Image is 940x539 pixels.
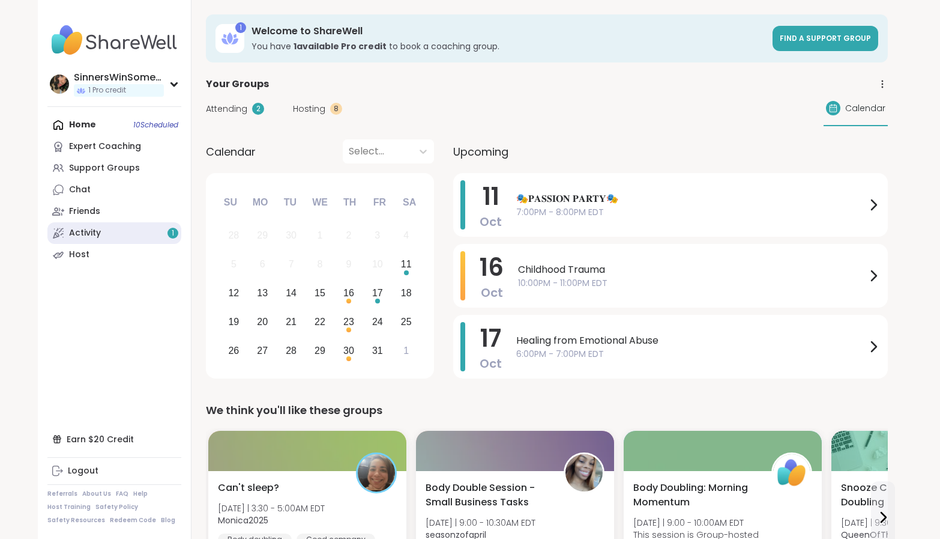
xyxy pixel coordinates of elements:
div: 19 [228,314,239,330]
div: 29 [257,227,268,243]
div: We think you'll like these groups [206,402,888,419]
a: Host [47,244,181,266]
a: Help [133,490,148,498]
div: 18 [401,285,412,301]
span: Healing from Emotional Abuse [516,333,866,348]
div: 12 [228,285,239,301]
img: SinnersWinSometimes [50,75,69,94]
div: Not available Wednesday, October 8th, 2025 [307,252,333,278]
a: Referrals [47,490,77,498]
div: 2 [252,103,264,115]
div: 23 [343,314,354,330]
div: Choose Thursday, October 30th, 2025 [336,338,362,364]
div: 16 [343,285,354,301]
span: Attending [206,103,247,115]
span: 6:00PM - 7:00PM EDT [516,348,866,361]
div: 2 [346,227,351,243]
div: 7 [289,256,294,272]
div: 10 [372,256,383,272]
div: Not available Monday, September 29th, 2025 [250,223,276,249]
div: Earn $20 Credit [47,428,181,450]
div: 30 [343,343,354,359]
div: 14 [286,285,297,301]
div: 22 [315,314,325,330]
div: 9 [346,256,351,272]
div: Sa [396,189,423,216]
b: Monica2025 [218,514,268,526]
div: 1 [235,22,246,33]
div: Tu [277,189,303,216]
h3: You have to book a coaching group. [252,40,765,52]
div: Not available Thursday, October 9th, 2025 [336,252,362,278]
div: 30 [286,227,297,243]
div: Su [217,189,244,216]
span: 10:00PM - 11:00PM EDT [518,277,866,290]
div: Fr [366,189,393,216]
a: About Us [82,490,111,498]
div: Choose Friday, October 24th, 2025 [364,309,390,335]
div: Choose Monday, October 20th, 2025 [250,309,276,335]
div: Support Groups [69,162,140,174]
div: Activity [69,227,101,239]
div: Mo [247,189,273,216]
span: Hosting [293,103,325,115]
span: Find a support group [780,33,871,43]
div: Choose Tuesday, October 21st, 2025 [279,309,304,335]
span: Calendar [845,102,885,115]
div: Choose Saturday, October 25th, 2025 [393,309,419,335]
div: Choose Friday, October 17th, 2025 [364,281,390,306]
div: 17 [372,285,383,301]
span: Childhood Trauma [518,263,866,277]
span: 17 [480,321,501,355]
div: Chat [69,184,91,196]
div: Not available Monday, October 6th, 2025 [250,252,276,278]
span: Upcoming [453,144,508,160]
div: Not available Friday, October 3rd, 2025 [364,223,390,249]
div: Choose Sunday, October 12th, 2025 [221,281,247,306]
div: Choose Thursday, October 23rd, 2025 [336,309,362,335]
div: 28 [286,343,297,359]
a: Friends [47,201,181,222]
span: Can't sleep? [218,481,279,495]
div: Choose Thursday, October 16th, 2025 [336,281,362,306]
span: 1 Pro credit [88,85,126,96]
span: 1 [172,228,174,239]
div: Choose Monday, October 13th, 2025 [250,281,276,306]
div: Choose Saturday, October 18th, 2025 [393,281,419,306]
div: Choose Friday, October 31st, 2025 [364,338,390,364]
div: Logout [68,465,98,477]
div: 1 [318,227,323,243]
div: Choose Tuesday, October 28th, 2025 [279,338,304,364]
img: seasonzofapril [565,454,603,492]
div: Not available Saturday, October 4th, 2025 [393,223,419,249]
div: Th [337,189,363,216]
div: 4 [403,227,409,243]
img: Monica2025 [358,454,395,492]
span: 11 [483,180,499,213]
div: Choose Sunday, October 19th, 2025 [221,309,247,335]
div: Not available Sunday, October 5th, 2025 [221,252,247,278]
a: Find a support group [773,26,878,51]
div: Choose Monday, October 27th, 2025 [250,338,276,364]
img: ShareWell [773,454,810,492]
div: 6 [260,256,265,272]
span: [DATE] | 9:00 - 10:30AM EDT [426,517,535,529]
div: 8 [330,103,342,115]
a: Chat [47,179,181,201]
span: 🎭𝐏𝐀𝐒𝐒𝐈𝐎𝐍 𝐏𝐀𝐑𝐓𝐘🎭 [516,192,866,206]
div: 21 [286,314,297,330]
span: 16 [480,251,504,284]
span: Your Groups [206,77,269,91]
div: 27 [257,343,268,359]
a: Redeem Code [110,516,156,525]
a: Safety Resources [47,516,105,525]
a: Expert Coaching [47,136,181,157]
div: Not available Sunday, September 28th, 2025 [221,223,247,249]
div: 3 [375,227,380,243]
a: Logout [47,460,181,482]
div: 31 [372,343,383,359]
div: 24 [372,314,383,330]
a: Host Training [47,503,91,511]
span: Body Double Session - Small Business Tasks [426,481,550,510]
div: Choose Saturday, October 11th, 2025 [393,252,419,278]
